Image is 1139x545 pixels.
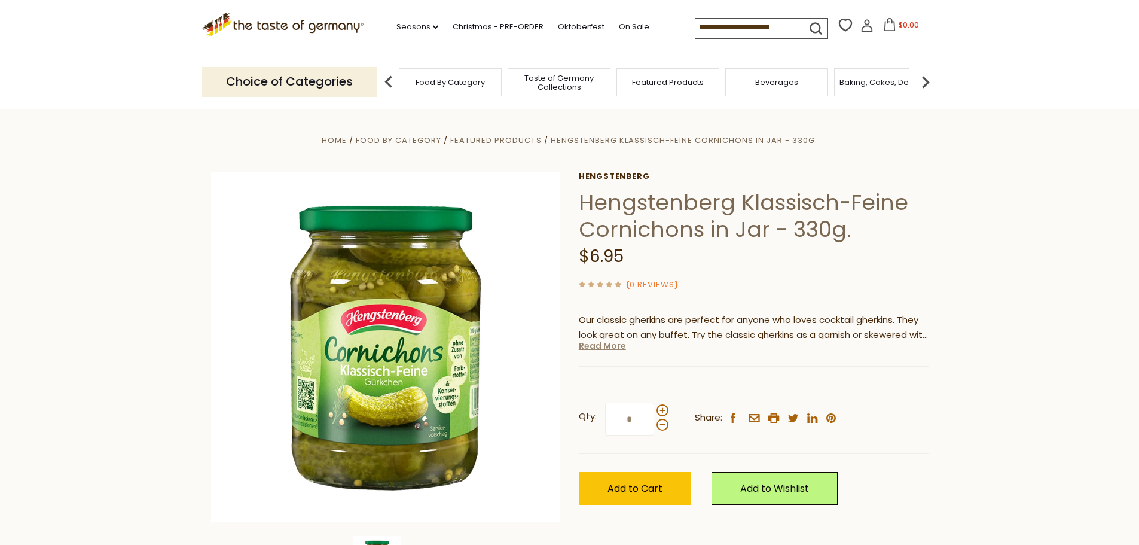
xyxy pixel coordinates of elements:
a: Home [322,135,347,146]
span: $0.00 [899,20,919,30]
h1: Hengstenberg Klassisch-Feine Cornichons in Jar - 330g. [579,189,929,243]
a: Hengstenberg [579,172,929,181]
a: Beverages [755,78,798,87]
a: Food By Category [356,135,441,146]
span: Add to Cart [607,482,662,495]
a: Taste of Germany Collections [511,74,607,92]
span: $6.95 [579,245,624,268]
a: Seasons [396,20,438,34]
button: $0.00 [876,18,927,36]
a: Christmas - PRE-ORDER [453,20,543,34]
a: Add to Wishlist [712,472,838,505]
button: Add to Cart [579,472,691,505]
a: Featured Products [450,135,541,146]
p: Choice of Categories [202,67,377,96]
span: Share: [695,410,722,425]
strong: Qty: [579,409,597,424]
a: On Sale [619,20,649,34]
a: Read More [579,340,626,352]
img: next arrow [914,70,938,94]
img: previous arrow [377,70,401,94]
span: Our classic gherkins are perfect for anyone who loves cocktail gherkins. They look great on any b... [579,313,928,371]
a: Oktoberfest [558,20,604,34]
a: Featured Products [632,78,704,87]
span: ( ) [626,279,678,290]
a: 0 Reviews [630,279,674,291]
a: Hengstenberg Klassisch-Feine Cornichons in Jar - 330g. [551,135,817,146]
img: Hengstenberg Klassisch-Feine Cornichons [211,172,561,522]
a: Food By Category [416,78,485,87]
a: Baking, Cakes, Desserts [839,78,932,87]
input: Qty: [605,403,654,436]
